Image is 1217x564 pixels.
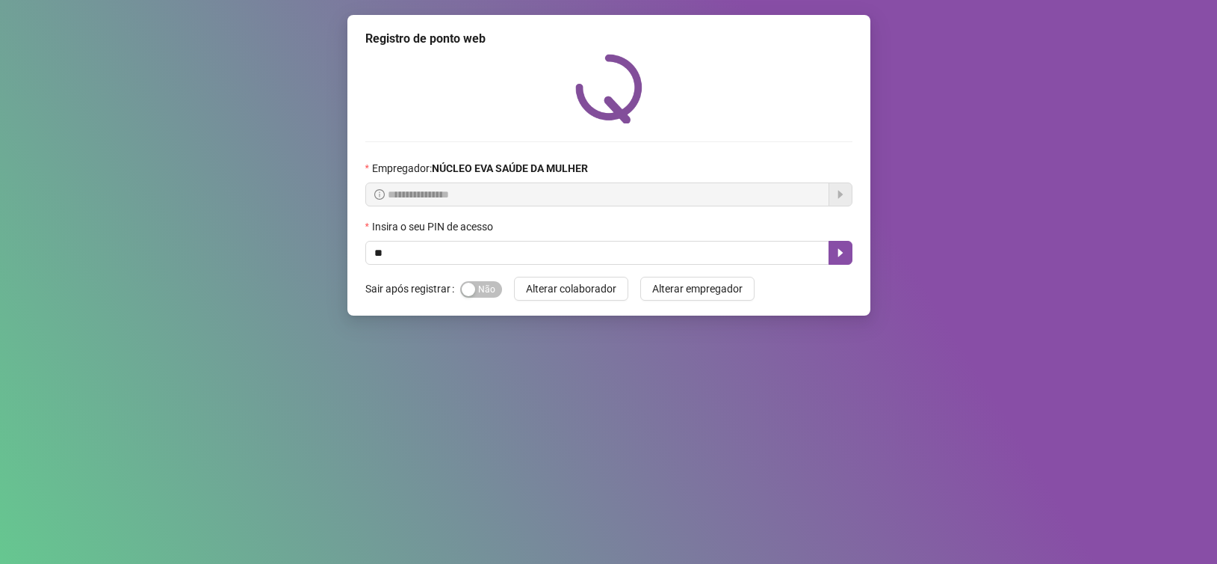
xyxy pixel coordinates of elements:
[652,281,743,297] span: Alterar empregador
[575,54,642,123] img: QRPoint
[514,277,628,301] button: Alterar colaborador
[640,277,755,301] button: Alterar empregador
[365,218,503,235] label: Insira o seu PIN de acesso
[365,30,852,48] div: Registro de ponto web
[365,277,460,301] label: Sair após registrar
[372,160,588,177] span: Empregador :
[374,189,385,200] span: info-circle
[526,281,616,297] span: Alterar colaborador
[432,162,588,174] strong: NÚCLEO EVA SAÚDE DA MULHER
[834,247,846,259] span: caret-right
